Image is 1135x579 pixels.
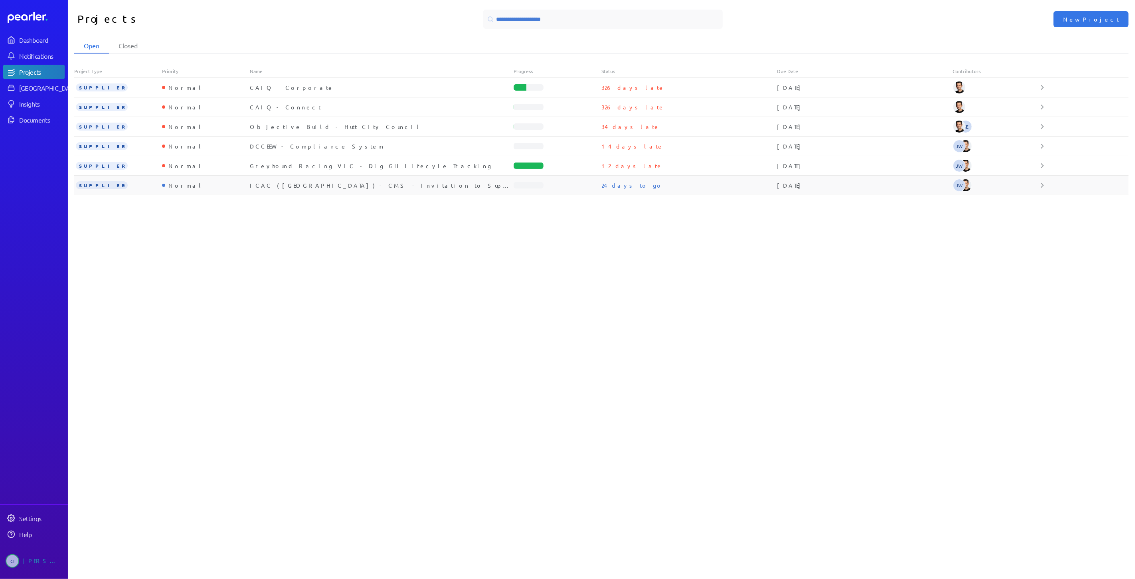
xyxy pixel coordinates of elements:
[165,103,204,111] div: Normal
[165,142,204,150] div: Normal
[777,103,953,111] div: [DATE]
[76,103,128,111] span: SUPPLIER
[601,181,663,189] p: 24 days to go
[777,181,953,189] div: [DATE]
[250,68,514,74] div: Name
[250,142,514,150] div: DCCEEW - Compliance System
[6,554,19,568] span: Carolina Irigoyen
[777,142,953,150] div: [DATE]
[3,81,65,95] a: [GEOGRAPHIC_DATA]
[959,179,972,192] img: James Layton
[76,83,128,91] span: SUPPLIER
[76,181,128,189] span: SUPPLIER
[953,68,1041,74] div: Contributors
[601,123,660,131] p: 34 days late
[165,181,204,189] div: Normal
[953,179,966,192] span: Jeremy Williams
[19,68,64,76] div: Projects
[76,142,128,150] span: SUPPLIER
[959,120,972,133] span: Grant English
[19,100,64,108] div: Insights
[8,12,65,23] a: Dashboard
[777,123,953,131] div: [DATE]
[3,511,65,525] a: Settings
[19,52,64,60] div: Notifications
[953,120,966,133] img: James Layton
[3,551,65,571] a: CI[PERSON_NAME]
[19,116,64,124] div: Documents
[1054,11,1129,27] button: New Project
[250,123,514,131] div: Objective Build - Hutt City Council
[19,514,64,522] div: Settings
[22,554,62,568] div: [PERSON_NAME]
[514,68,601,74] div: Progress
[76,123,128,131] span: SUPPLIER
[953,101,966,113] img: James Layton
[3,33,65,47] a: Dashboard
[19,84,79,92] div: [GEOGRAPHIC_DATA]
[250,83,514,91] div: CAIQ - Corporate
[74,68,162,74] div: Project Type
[3,49,65,63] a: Notifications
[19,36,64,44] div: Dashboard
[165,162,204,170] div: Normal
[777,68,953,74] div: Due Date
[601,68,777,74] div: Status
[959,140,972,153] img: James Layton
[953,159,966,172] span: Jeremy Williams
[250,162,514,170] div: Greyhound Racing VIC - Dig GH Lifecyle Tracking
[777,162,953,170] div: [DATE]
[165,123,204,131] div: Normal
[162,68,250,74] div: Priority
[77,10,335,29] h1: Projects
[777,83,953,91] div: [DATE]
[3,65,65,79] a: Projects
[959,159,972,172] img: James Layton
[109,38,147,54] li: Closed
[19,530,64,538] div: Help
[601,103,665,111] p: 326 days late
[76,162,128,170] span: SUPPLIER
[601,83,665,91] p: 326 days late
[165,83,204,91] div: Normal
[1063,15,1119,23] span: New Project
[3,113,65,127] a: Documents
[953,140,966,153] span: Jeremy Williams
[3,97,65,111] a: Insights
[3,527,65,541] a: Help
[601,142,664,150] p: 14 days late
[74,38,109,54] li: Open
[250,181,514,189] div: ICAC ([GEOGRAPHIC_DATA]) - CMS - Invitation to Supply
[250,103,514,111] div: CAIQ - Connect
[953,81,966,94] img: James Layton
[601,162,663,170] p: 12 days late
